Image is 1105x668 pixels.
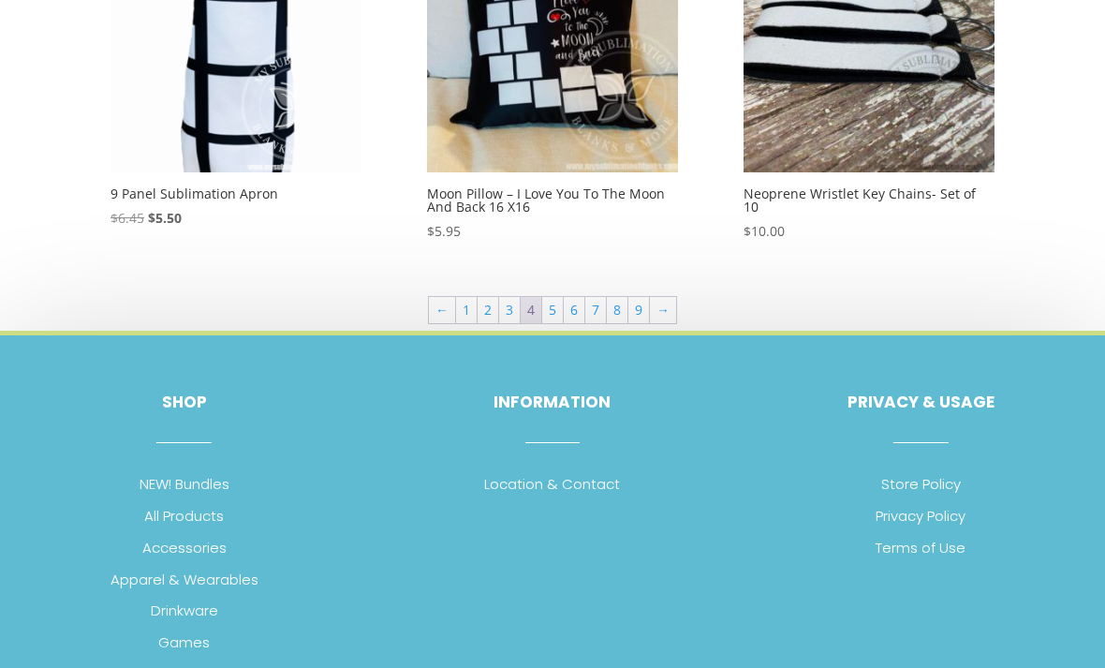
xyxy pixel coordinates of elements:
p: Store Policy [737,473,1105,496]
a: Page 5 [542,297,563,323]
a: Page 3 [499,297,520,323]
nav: Product Pagination [110,295,994,332]
h2: Moon Pillow – I Love You To The Moon And Back 16 X16 [427,181,678,220]
a: Page 2 [478,297,498,323]
h2: Neoprene Wristlet Key Chains- Set of 10 [744,181,994,220]
p: Privacy Policy [737,505,1105,527]
a: Page 6 [564,297,584,323]
a: Page 1 [456,297,477,323]
p: Location & Contact [368,473,736,496]
span: Page 4 [521,297,541,323]
a: Page 8 [607,297,627,323]
a: Page 9 [628,297,649,323]
p: Information [368,392,736,414]
span: $ [744,222,751,240]
a: Page 7 [585,297,606,323]
h2: 9 Panel Sublimation Apron [110,181,361,207]
bdi: 5.50 [148,209,182,227]
bdi: 6.45 [110,209,144,227]
span: $ [427,222,435,240]
a: ← [429,297,455,323]
bdi: 10.00 [744,222,785,240]
span: $ [148,209,155,227]
a: → [650,297,676,323]
span: $ [110,209,118,227]
p: Terms of Use [737,537,1105,559]
p: Privacy & Usage [737,392,1105,414]
bdi: 5.95 [427,222,461,240]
